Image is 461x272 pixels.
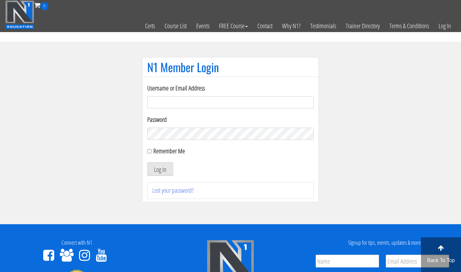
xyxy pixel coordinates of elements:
[305,10,341,42] a: Testimonials
[341,10,384,42] a: Trainer Directory
[140,10,160,42] a: Certs
[214,10,253,42] a: FREE Course
[5,240,149,246] h4: Connect with N1
[147,83,314,93] label: Username or Email Address
[277,10,305,42] a: Why N1?
[40,2,48,10] span: 0
[312,240,456,246] h4: Signup for tips, events, updates & more
[160,10,191,42] a: Course List
[316,255,379,268] input: Name
[386,255,449,268] input: Email Address
[147,162,173,176] button: Log In
[147,115,314,124] label: Password
[253,10,277,42] a: Contact
[191,10,214,42] a: Events
[5,0,34,29] img: n1-education
[153,147,185,155] label: Remember Me
[152,186,194,195] a: Lost your password?
[434,10,456,42] a: Log In
[34,1,48,9] a: 0
[384,10,434,42] a: Terms & Conditions
[147,61,314,73] h1: N1 Member Login
[421,257,461,264] p: Back To Top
